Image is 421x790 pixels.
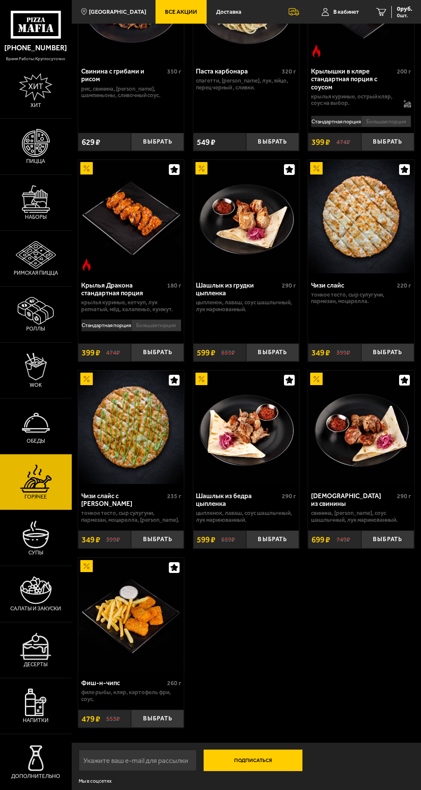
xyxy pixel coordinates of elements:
[397,6,412,12] span: 0 руб.
[311,138,330,146] span: 399 ₽
[221,349,235,356] s: 659 ₽
[78,558,184,671] img: Фиш-н-чипс
[361,133,414,151] button: Выбрать
[397,68,411,75] span: 200 г
[311,349,330,357] span: 349 ₽
[196,77,296,91] p: спагетти, [PERSON_NAME], лук, яйцо, перец черный , сливки.
[81,67,165,83] div: Свинина с грибами и рисом
[204,750,302,771] button: Подписаться
[80,560,93,573] img: Акционный
[131,530,184,548] button: Выбрать
[397,13,412,18] span: 0 шт.
[25,214,47,220] span: Наборы
[106,349,120,356] s: 474 ₽
[79,778,189,784] span: Мы в соцсетях
[28,550,43,555] span: Супы
[311,510,411,523] p: свинина, [PERSON_NAME], соус шашлычный, лук маринованный.
[282,68,296,75] span: 320 г
[282,282,296,289] span: 290 г
[10,606,61,611] span: Салаты и закуски
[246,343,299,361] button: Выбрать
[27,438,45,444] span: Обеды
[310,373,323,385] img: Акционный
[193,160,299,273] img: Шашлык из грудки цыпленка
[82,715,100,723] span: 479 ₽
[197,536,215,544] span: 599 ₽
[197,138,215,146] span: 549 ₽
[78,371,184,484] a: АкционныйЧизи слайс с соусом Ранч
[196,282,280,297] div: Шашлык из грудки цыпленка
[336,138,350,146] s: 474 ₽
[81,319,131,331] li: Стандартная порция
[78,160,184,273] a: АкционныйОстрое блюдоКрылья Дракона стандартная порция
[361,343,414,361] button: Выбрать
[14,270,58,276] span: Римская пицца
[82,349,100,357] span: 399 ₽
[216,9,241,15] span: Доставка
[193,160,299,273] a: АкционныйШашлык из грудки цыпленка
[311,282,395,289] div: Чизи слайс
[193,371,299,484] a: АкционныйШашлык из бедра цыпленка
[31,103,41,108] span: Хит
[195,373,208,385] img: Акционный
[82,536,100,544] span: 349 ₽
[81,679,165,687] div: Фиш-н-чипс
[81,86,181,99] p: рис, свинина, [PERSON_NAME], шампиньоны, сливочный соус.
[361,116,411,127] li: Большая порция
[336,349,350,356] s: 399 ₽
[282,493,296,500] span: 290 г
[81,492,165,508] div: Чизи слайс с [PERSON_NAME]
[308,160,414,273] img: Чизи слайс
[23,718,49,723] span: Напитки
[131,710,184,728] button: Выбрать
[78,371,184,484] img: Чизи слайс с соусом Ранч
[397,282,411,289] span: 220 г
[193,371,299,484] img: Шашлык из бедра цыпленка
[167,493,181,500] span: 235 г
[78,317,184,340] div: 0
[106,536,120,543] s: 399 ₽
[311,67,395,91] div: Крылышки в кляре стандартная порция c соусом
[397,493,411,500] span: 290 г
[311,492,395,508] div: [DEMOGRAPHIC_DATA] из свинины
[131,319,181,331] li: Большая порция
[195,162,208,175] img: Акционный
[311,93,399,107] p: крылья куриные, острый кляр, соус на выбор.
[81,299,181,312] p: крылья куриные, кетчуп, лук репчатый, мёд, халапеньо, кунжут.
[24,494,47,499] span: Горячее
[80,373,93,385] img: Акционный
[308,371,414,484] img: Шашлык из свинины
[221,536,235,543] s: 659 ₽
[310,162,323,175] img: Акционный
[196,510,296,523] p: цыпленок, лаваш, соус шашлычный, лук маринованный.
[246,133,299,151] button: Выбрать
[308,160,414,273] a: АкционныйЧизи слайс
[167,68,181,75] span: 350 г
[197,349,215,357] span: 599 ₽
[78,160,184,273] img: Крылья Дракона стандартная порция
[311,291,411,305] p: тонкое тесто, сыр сулугуни, пармезан, моцарелла.
[246,530,299,548] button: Выбрать
[24,662,48,667] span: Десерты
[106,715,120,723] s: 553 ₽
[165,9,197,15] span: Все Акции
[310,45,323,57] img: Острое блюдо
[167,282,181,289] span: 180 г
[81,510,181,523] p: тонкое тесто, сыр сулугуни, пармезан, моцарелла, [PERSON_NAME].
[336,536,350,543] s: 749 ₽
[81,282,165,297] div: Крылья Дракона стандартная порция
[131,343,184,361] button: Выбрать
[308,371,414,484] a: АкционныйШашлык из свинины
[26,326,45,331] span: Роллы
[333,9,359,15] span: В кабинет
[311,536,330,544] span: 699 ₽
[89,9,146,15] span: [GEOGRAPHIC_DATA]
[361,530,414,548] button: Выбрать
[196,492,280,508] div: Шашлык из бедра цыпленка
[80,259,93,271] img: Острое блюдо
[311,116,361,127] li: Стандартная порция
[82,138,100,146] span: 629 ₽
[196,299,296,312] p: цыпленок, лаваш, соус шашлычный, лук маринованный.
[79,750,197,771] input: Укажите ваш e-mail для рассылки
[81,689,181,702] p: филе рыбы, кляр, картофель фри, соус.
